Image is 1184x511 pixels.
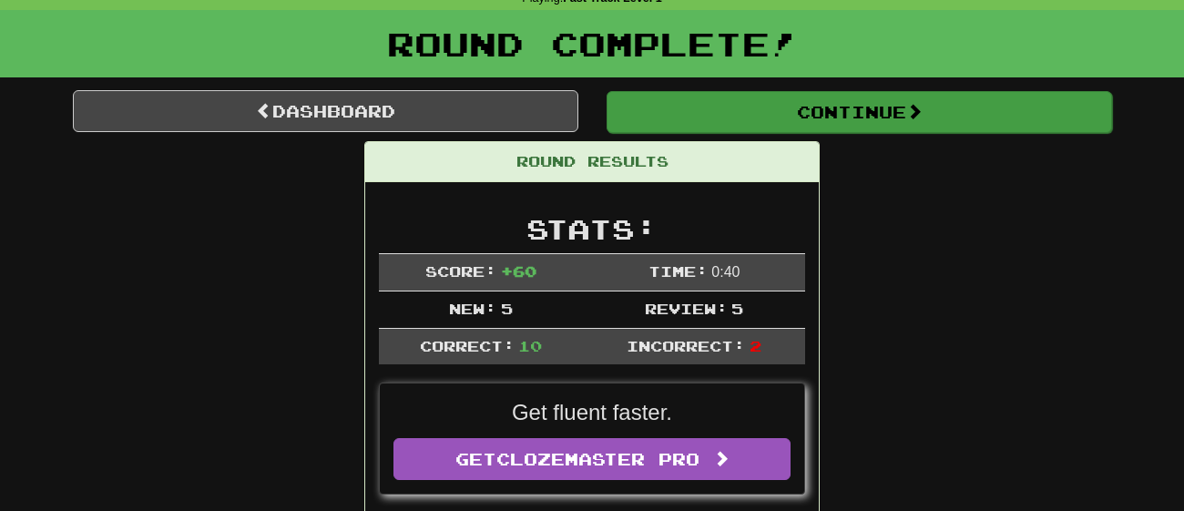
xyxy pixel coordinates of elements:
[648,262,708,280] span: Time:
[393,438,791,480] a: GetClozemaster Pro
[645,300,728,317] span: Review:
[420,337,515,354] span: Correct:
[750,337,761,354] span: 2
[449,300,496,317] span: New:
[731,300,743,317] span: 5
[425,262,496,280] span: Score:
[627,337,745,354] span: Incorrect:
[518,337,542,354] span: 10
[501,262,536,280] span: + 60
[365,142,819,182] div: Round Results
[379,214,805,244] h2: Stats:
[607,91,1112,133] button: Continue
[496,449,699,469] span: Clozemaster Pro
[393,397,791,428] p: Get fluent faster.
[711,264,740,280] span: 0 : 40
[501,300,513,317] span: 5
[6,26,1178,62] h1: Round Complete!
[73,90,578,132] a: Dashboard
